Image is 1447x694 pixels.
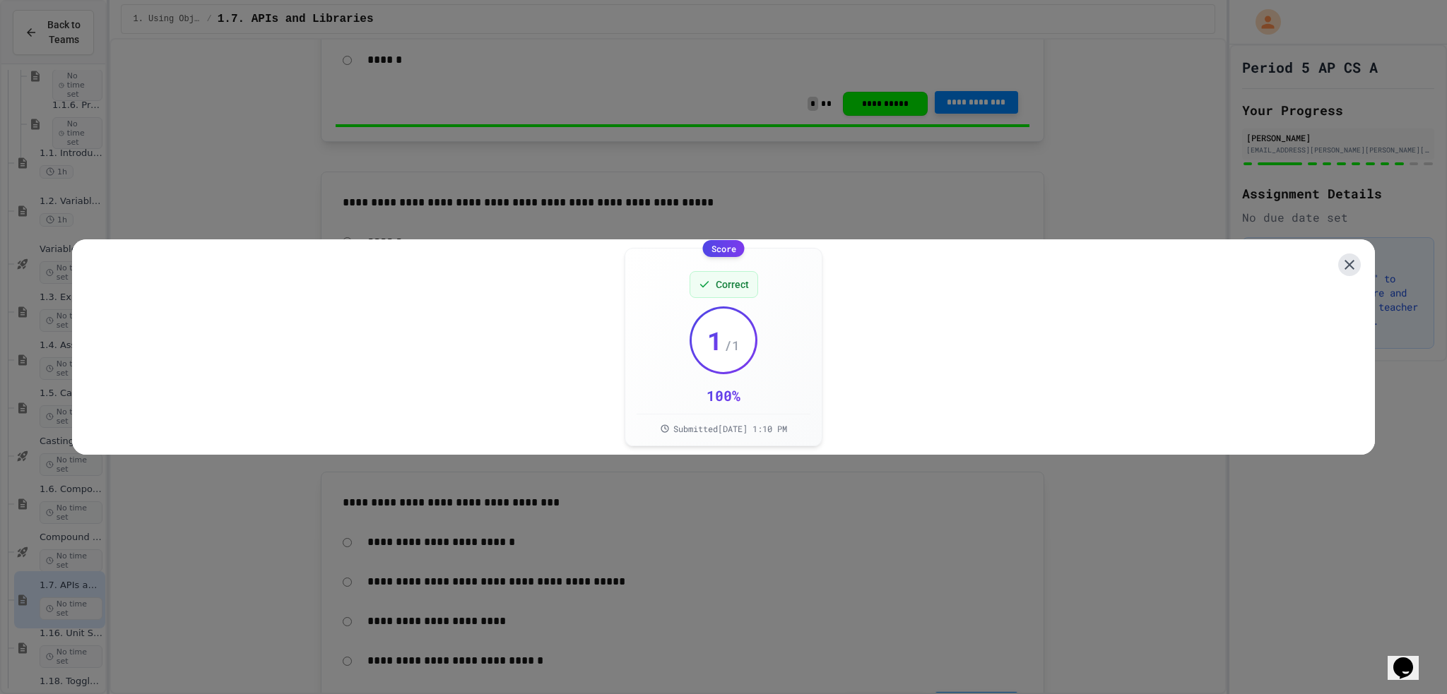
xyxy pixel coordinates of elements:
div: Score [703,240,745,257]
span: Correct [716,277,749,292]
div: 100 % [707,385,740,405]
span: / 1 [724,335,740,355]
span: 1 [707,326,723,354]
span: Submitted [DATE] 1:10 PM [673,423,787,434]
iframe: chat widget [1388,638,1433,680]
